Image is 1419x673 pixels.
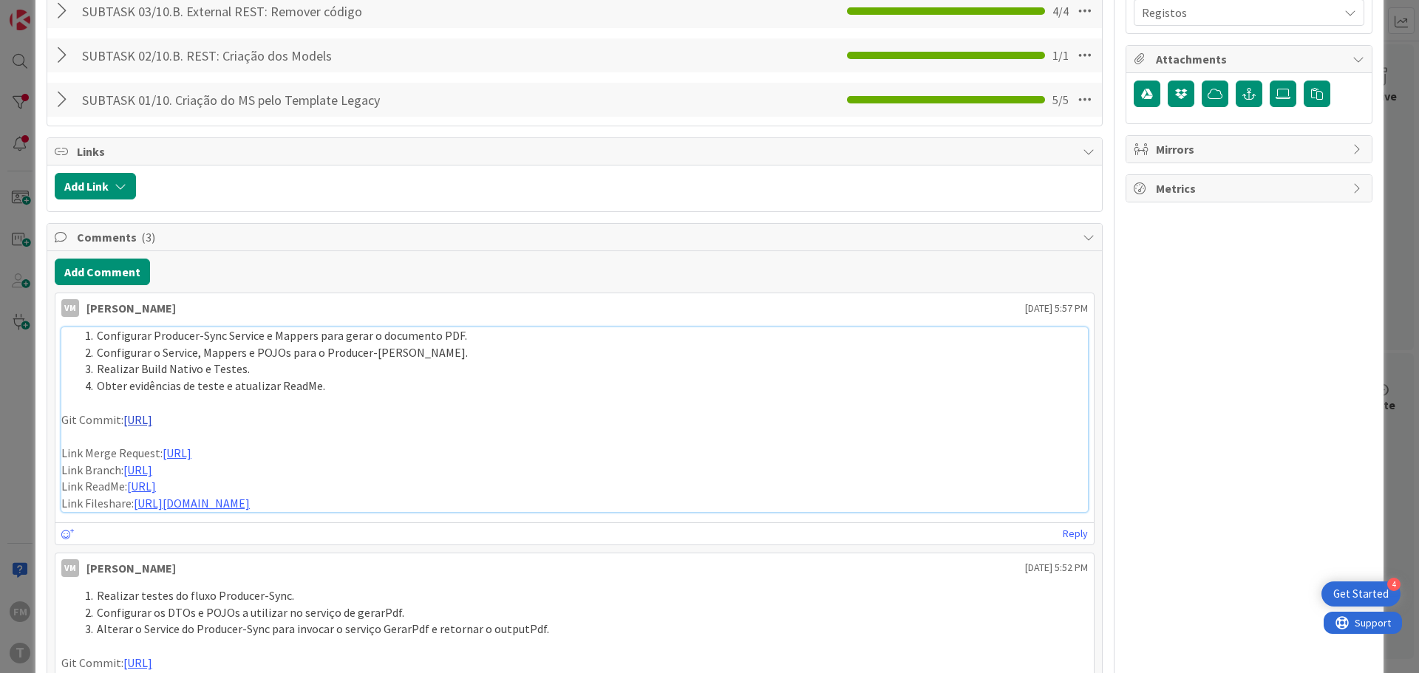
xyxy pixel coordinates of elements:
p: Link Branch: [61,462,1088,479]
button: Add Comment [55,259,150,285]
a: [URL] [127,479,156,493]
li: Configurar Producer-Sync Service e Mappers para gerar o documento PDF. [79,327,1088,344]
li: Configurar os DTOs e POJOs a utilizar no serviço de gerarPdf. [79,604,1088,621]
li: Obter evidências de teste e atualizar ReadMe. [79,378,1088,394]
span: Links [77,143,1075,160]
li: Realizar Build Nativo e Testes. [79,361,1088,378]
div: Open Get Started checklist, remaining modules: 4 [1321,581,1401,607]
span: Registos [1142,2,1331,23]
a: [URL] [123,462,152,477]
p: Link Merge Request: [61,445,1088,462]
li: Realizar testes do fluxo Producer-Sync. [79,587,1088,604]
span: Support [31,2,67,20]
li: Alterar o Service do Producer-Sync para invocar o serviço GerarPdf e retornar o outputPdf. [79,621,1088,638]
a: [URL] [123,655,152,670]
span: 1 / 1 [1052,47,1069,64]
a: [URL] [123,412,152,427]
span: 4 / 4 [1052,2,1069,20]
li: Configurar o Service, Mappers e POJOs para o Producer-[PERSON_NAME]. [79,344,1088,361]
span: Comments [77,228,1075,246]
input: Add Checklist... [77,86,409,113]
a: [URL] [163,445,191,460]
p: Link Fileshare: [61,495,1088,512]
div: [PERSON_NAME] [86,559,176,577]
input: Add Checklist... [77,42,409,69]
span: [DATE] 5:57 PM [1025,301,1088,316]
a: Reply [1063,525,1088,543]
div: [PERSON_NAME] [86,299,176,317]
p: Link ReadMe: [61,478,1088,495]
span: Metrics [1156,180,1345,197]
span: Mirrors [1156,140,1345,158]
span: ( 3 ) [141,230,155,245]
div: VM [61,299,79,317]
a: [URL][DOMAIN_NAME] [134,496,250,510]
p: Git Commit: [61,655,1088,672]
div: VM [61,559,79,577]
p: Git Commit: [61,411,1088,428]
span: Attachments [1156,50,1345,68]
span: 5 / 5 [1052,91,1069,109]
div: Get Started [1333,587,1389,601]
div: 4 [1387,578,1401,591]
span: [DATE] 5:52 PM [1025,560,1088,575]
button: Add Link [55,173,136,199]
